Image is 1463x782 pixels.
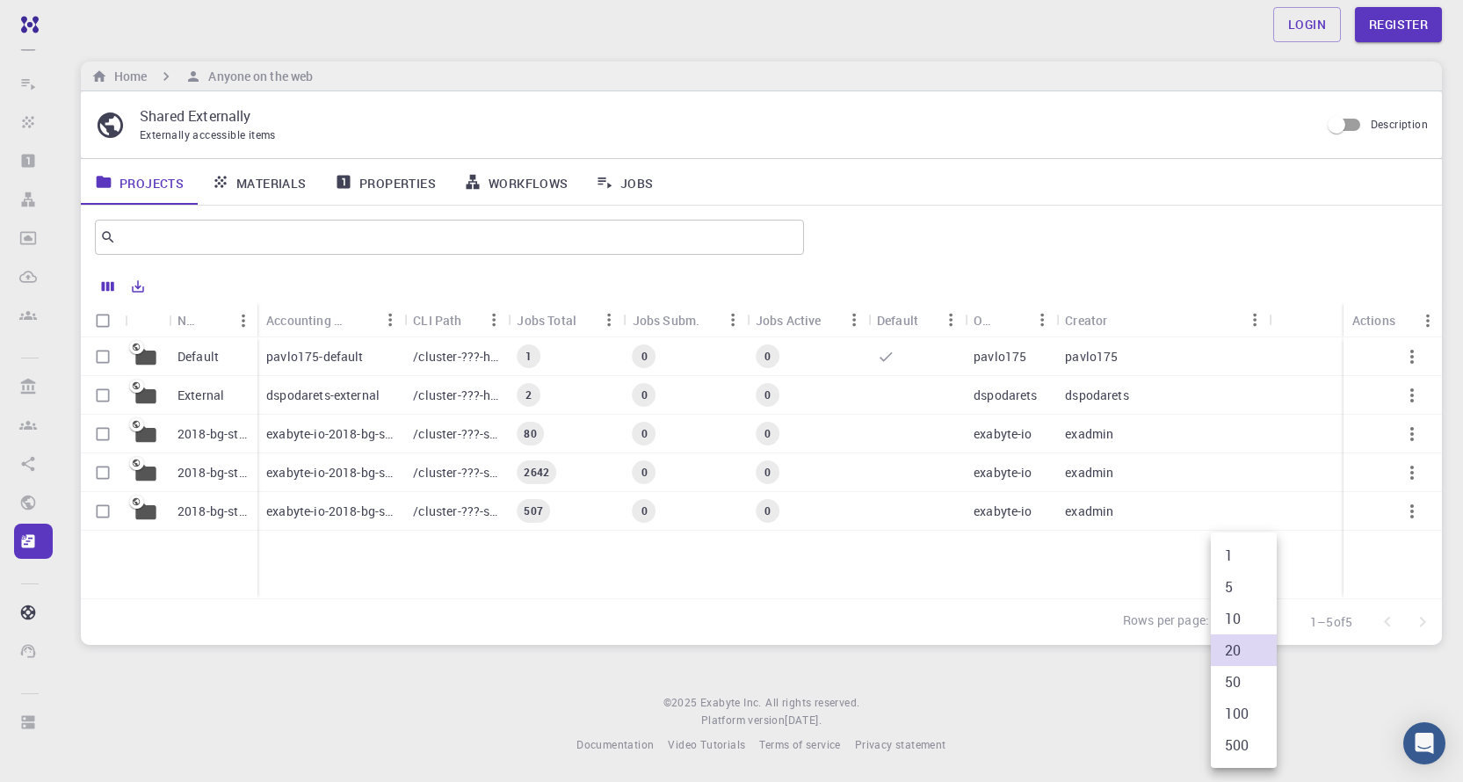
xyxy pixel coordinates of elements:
li: 10 [1211,603,1277,634]
li: 100 [1211,698,1277,729]
li: 500 [1211,729,1277,761]
li: 5 [1211,571,1277,603]
li: 50 [1211,666,1277,698]
div: Open Intercom Messenger [1403,722,1445,764]
li: 1 [1211,539,1277,571]
li: 20 [1211,634,1277,666]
